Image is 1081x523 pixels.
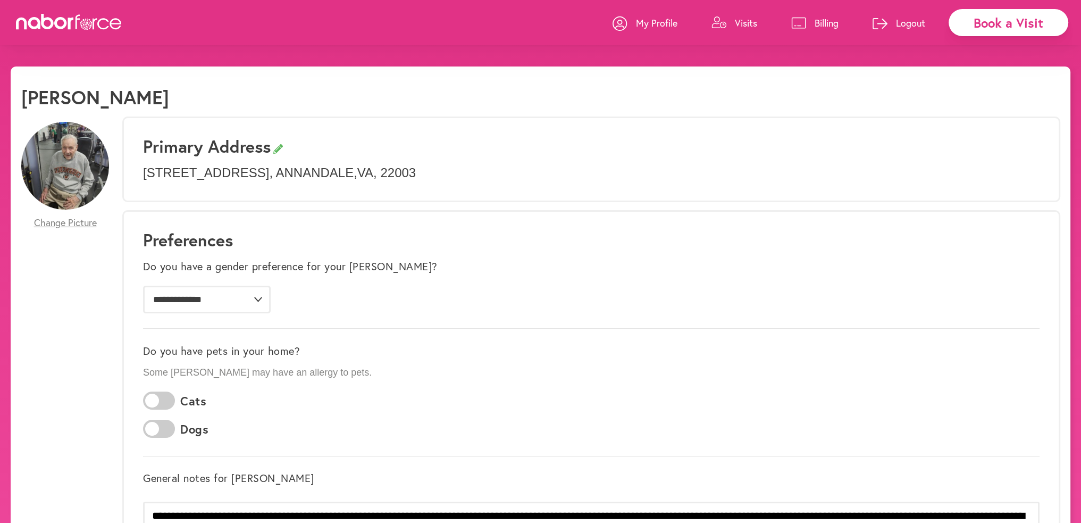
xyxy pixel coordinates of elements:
a: Billing [791,7,839,39]
label: Do you have a gender preference for your [PERSON_NAME]? [143,260,438,273]
h3: Primary Address [143,136,1040,156]
div: Book a Visit [949,9,1068,36]
p: Billing [815,16,839,29]
a: Visits [711,7,757,39]
h1: Preferences [143,230,1040,250]
h1: [PERSON_NAME] [21,86,169,109]
p: My Profile [636,16,677,29]
a: Logout [873,7,925,39]
label: Cats [180,394,206,408]
p: Logout [896,16,925,29]
p: [STREET_ADDRESS] , ANNANDALE , VA , 22003 [143,165,1040,181]
p: Some [PERSON_NAME] may have an allergy to pets. [143,367,1040,379]
span: Change Picture [34,217,97,229]
label: Do you have pets in your home? [143,345,300,358]
p: Visits [735,16,757,29]
label: General notes for [PERSON_NAME] [143,472,314,485]
label: Dogs [180,422,208,436]
a: My Profile [613,7,677,39]
img: Z4OolGcHSWeCbCZOLmLi [21,122,109,210]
